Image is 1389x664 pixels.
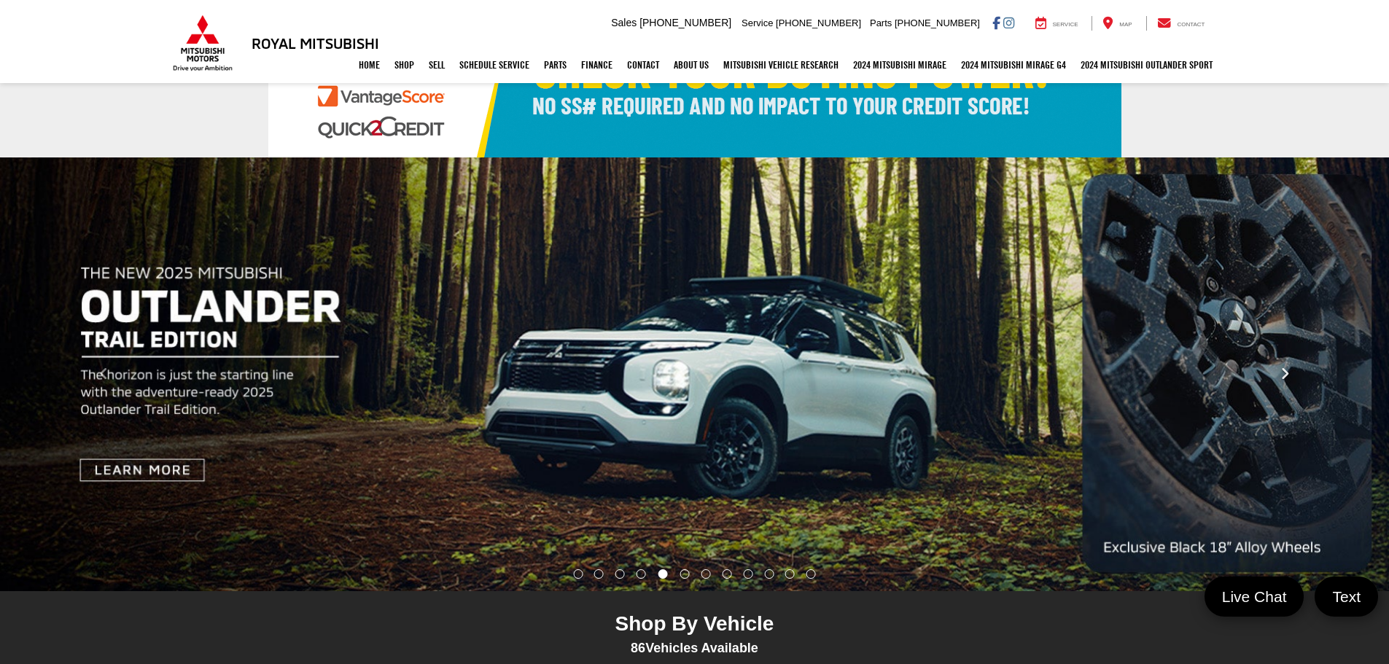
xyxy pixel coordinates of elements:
a: Shop [387,47,421,83]
h3: Royal Mitsubishi [252,35,379,51]
img: Check Your Buying Power [268,12,1121,157]
a: Mitsubishi Vehicle Research [716,47,846,83]
li: Go to slide number 5. [658,569,668,579]
span: Contact [1177,21,1205,28]
a: Contact [1146,16,1216,31]
span: Text [1325,587,1368,606]
div: Vehicles Available [442,640,948,656]
li: Go to slide number 2. [594,569,604,579]
a: Facebook: Click to visit our Facebook page [992,17,1000,28]
span: Sales [611,17,637,28]
a: Service [1024,16,1089,31]
span: [PHONE_NUMBER] [776,17,861,28]
span: Service [742,17,773,28]
a: Home [351,47,387,83]
a: Finance [574,47,620,83]
span: Live Chat [1215,587,1294,606]
a: Sell [421,47,452,83]
a: 2024 Mitsubishi Mirage [846,47,954,83]
li: Go to slide number 11. [785,569,795,579]
li: Go to slide number 9. [743,569,752,579]
a: 2024 Mitsubishi Outlander SPORT [1073,47,1220,83]
a: Parts: Opens in a new tab [537,47,574,83]
button: Click to view next picture. [1180,187,1389,562]
li: Go to slide number 12. [806,569,816,579]
span: Parts [870,17,892,28]
img: Mitsubishi [170,15,236,71]
span: 86 [631,641,645,655]
a: Text [1315,577,1378,617]
a: Instagram: Click to visit our Instagram page [1003,17,1014,28]
a: Live Chat [1205,577,1304,617]
li: Go to slide number 6. [680,569,690,579]
li: Go to slide number 10. [764,569,774,579]
a: About Us [666,47,716,83]
div: Shop By Vehicle [442,612,948,640]
li: Go to slide number 1. [573,569,583,579]
span: Map [1119,21,1132,28]
a: 2024 Mitsubishi Mirage G4 [954,47,1073,83]
li: Go to slide number 7. [701,569,710,579]
li: Go to slide number 8. [722,569,731,579]
a: Contact [620,47,666,83]
span: [PHONE_NUMBER] [895,17,980,28]
a: Map [1092,16,1143,31]
span: Service [1053,21,1078,28]
li: Go to slide number 4. [637,569,646,579]
li: Go to slide number 3. [615,569,625,579]
span: [PHONE_NUMBER] [639,17,731,28]
a: Schedule Service: Opens in a new tab [452,47,537,83]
